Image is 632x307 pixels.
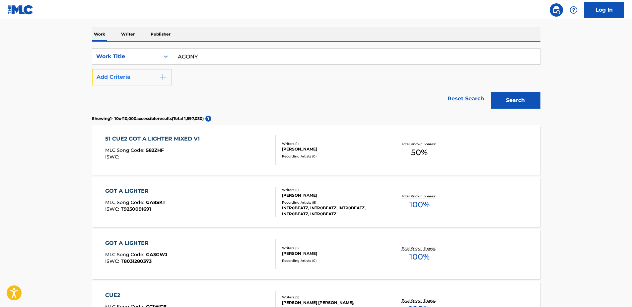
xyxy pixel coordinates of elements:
[402,246,437,251] p: Total Known Shares:
[159,73,167,81] img: 9d2ae6d4665cec9f34b9.svg
[282,154,382,159] div: Recording Artists ( 0 )
[444,91,487,106] a: Reset Search
[105,258,121,264] span: ISWC :
[119,27,137,41] p: Writer
[121,206,151,212] span: T9250091691
[92,177,540,227] a: GOT A LIGHTERMLC Song Code:GA8SKTISWC:T9250091691Writers (1)[PERSON_NAME]Recording Artists (9)INT...
[105,239,168,247] div: GOT A LIGHTER
[567,3,580,17] div: Help
[550,3,563,17] a: Public Search
[92,125,540,175] a: 51 CUE2 GOT A LIGHTER MIXED V1MLC Song Code:582ZHFISWC:Writers (1)[PERSON_NAME]Recording Artists ...
[146,147,164,153] span: 582ZHF
[402,142,437,147] p: Total Known Shares:
[92,229,540,279] a: GOT A LIGHTERMLC Song Code:GA3GWJISWC:T8031280373Writers (1)[PERSON_NAME]Recording Artists (0)Tot...
[282,246,382,251] div: Writers ( 1 )
[402,194,437,199] p: Total Known Shares:
[282,295,382,300] div: Writers ( 5 )
[402,298,437,303] p: Total Known Shares:
[105,147,146,153] span: MLC Song Code :
[146,199,166,205] span: GA8SKT
[149,27,173,41] p: Publisher
[105,199,146,205] span: MLC Song Code :
[105,154,121,160] span: ISWC :
[92,27,107,41] p: Work
[8,5,34,15] img: MLC Logo
[92,69,172,85] button: Add Criteria
[282,258,382,263] div: Recording Artists ( 0 )
[105,291,167,299] div: CUE2
[282,192,382,198] div: [PERSON_NAME]
[552,6,560,14] img: search
[282,205,382,217] div: INTR0BEATZ, INTR0BEATZ, INTR0BEATZ, INTR0BEATZ, INTR0BEATZ
[105,187,166,195] div: GOT A LIGHTER
[282,146,382,152] div: [PERSON_NAME]
[105,206,121,212] span: ISWC :
[282,200,382,205] div: Recording Artists ( 9 )
[491,92,540,109] button: Search
[409,251,430,263] span: 100 %
[92,116,204,122] p: Showing 1 - 10 of 10,000 accessible results (Total 1,597,030 )
[282,187,382,192] div: Writers ( 1 )
[121,258,152,264] span: T8031280373
[570,6,578,14] img: help
[205,116,211,122] span: ?
[105,252,146,257] span: MLC Song Code :
[96,52,156,60] div: Work Title
[105,135,203,143] div: 51 CUE2 GOT A LIGHTER MIXED V1
[584,2,624,18] a: Log In
[282,141,382,146] div: Writers ( 1 )
[92,48,540,112] form: Search Form
[282,251,382,256] div: [PERSON_NAME]
[146,252,168,257] span: GA3GWJ
[409,199,430,211] span: 100 %
[411,147,428,158] span: 50 %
